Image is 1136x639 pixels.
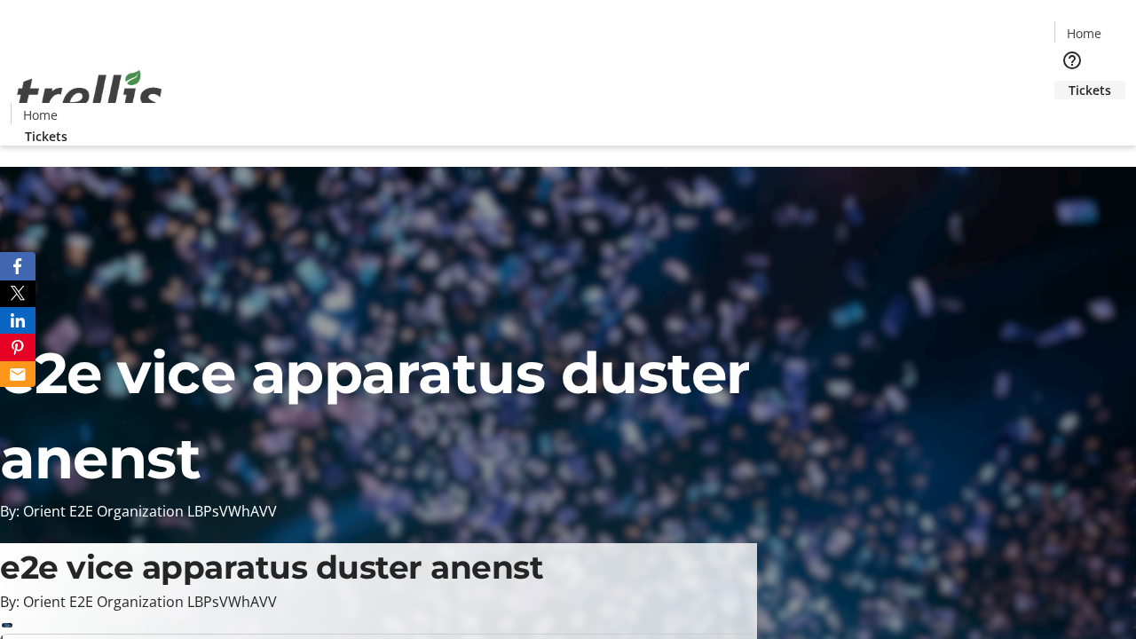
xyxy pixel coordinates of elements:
[1069,81,1111,99] span: Tickets
[1054,99,1090,135] button: Cart
[12,106,68,124] a: Home
[1067,24,1101,43] span: Home
[11,51,169,139] img: Orient E2E Organization LBPsVWhAVV's Logo
[11,127,82,146] a: Tickets
[1054,81,1125,99] a: Tickets
[1054,43,1090,78] button: Help
[25,127,67,146] span: Tickets
[1055,24,1112,43] a: Home
[23,106,58,124] span: Home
